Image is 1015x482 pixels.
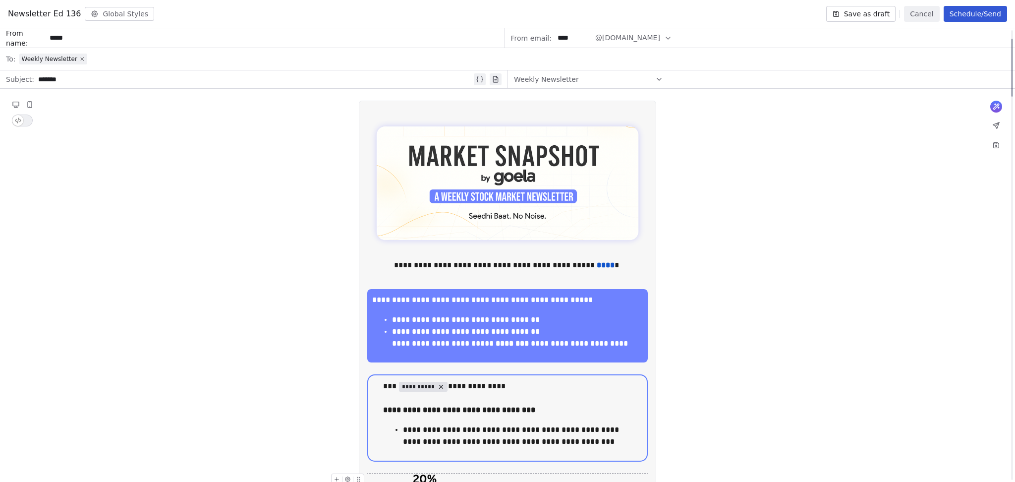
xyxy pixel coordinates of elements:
button: Global Styles [85,7,154,21]
span: Subject: [6,74,34,87]
span: From email: [511,33,552,43]
span: @[DOMAIN_NAME] [595,33,660,43]
span: Weekly Newsletter [514,74,579,84]
span: From name: [6,28,46,48]
span: To: [6,54,15,64]
button: Save as draft [826,6,896,22]
span: Weekly Newsletter [21,55,77,63]
button: Cancel [904,6,939,22]
span: Newsletter Ed 136 [8,8,81,20]
button: Schedule/Send [944,6,1007,22]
